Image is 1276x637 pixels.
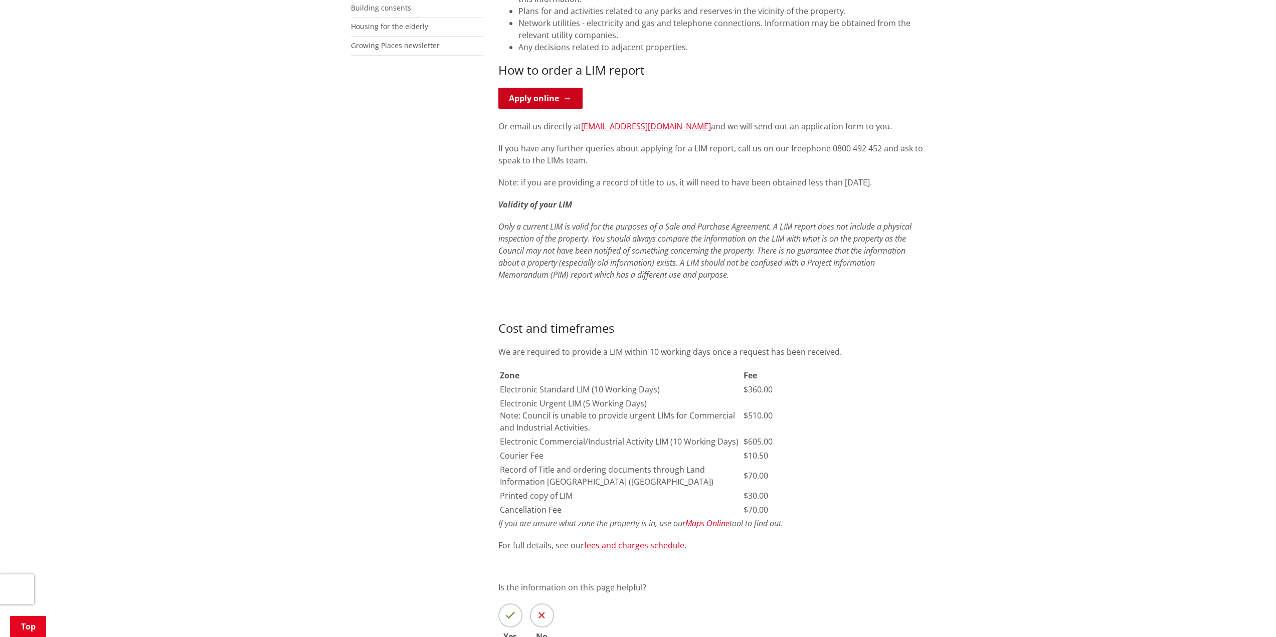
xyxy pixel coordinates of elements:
td: Electronic Standard LIM (10 Working Days) [499,383,743,396]
td: Courier Fee [499,449,743,462]
h3: How to order a LIM report [498,63,926,78]
em: If you are unsure what zone the property is in, use our [498,518,685,529]
td: $605.00 [743,435,920,448]
td: $30.00 [743,489,920,502]
a: Building consents [351,3,411,13]
td: $10.50 [743,449,920,462]
p: Or email us directly at and we will send out an application form to you. [498,120,926,132]
td: $360.00 [743,383,920,396]
strong: Zone [500,370,519,381]
li: Any decisions related to adjacent properties. [518,41,926,53]
a: Maps Online [685,518,730,529]
p: We are required to provide a LIM within 10 working days once a request has been received. [498,346,926,358]
a: Housing for the elderly [351,22,428,31]
p: Note: if you are providing a record of title to us, it will need to have been obtained less than ... [498,176,926,188]
a: Top [10,616,46,637]
strong: Fee [744,370,757,381]
td: $510.00 [743,397,920,434]
li: Plans for and activities related to any parks and reserves in the vicinity of the property. [518,5,926,17]
td: Record of Title and ordering documents through Land Information [GEOGRAPHIC_DATA] ([GEOGRAPHIC_DA... [499,463,743,488]
a: Growing Places newsletter [351,41,440,50]
td: Electronic Urgent LIM (5 Working Days) Note: Council is unable to provide urgent LIMs for Commerc... [499,397,743,434]
a: Apply online [498,88,583,109]
p: For full details, see our . [498,539,926,551]
td: $70.00 [743,463,920,488]
iframe: Messenger Launcher [1230,595,1266,631]
em: Only a current LIM is valid for the purposes of a Sale and Purchase Agreement. A LIM report does ... [498,221,912,280]
em: tool to find out. [730,518,783,529]
em: Validity of your LIM [498,199,572,210]
td: Cancellation Fee [499,503,743,516]
h3: Cost and timeframes [498,321,926,336]
td: Printed copy of LIM [499,489,743,502]
td: Electronic Commercial/Industrial Activity LIM (10 Working Days) [499,435,743,448]
p: Is the information on this page helpful? [498,581,926,593]
p: If you have any further queries about applying for a LIM report, call us on our freephone 0800 49... [498,142,926,166]
a: fees and charges schedule [584,540,684,551]
a: [EMAIL_ADDRESS][DOMAIN_NAME] [581,121,711,132]
td: $70.00 [743,503,920,516]
li: Network utilities - electricity and gas and telephone connections. Information may be obtained fr... [518,17,926,41]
